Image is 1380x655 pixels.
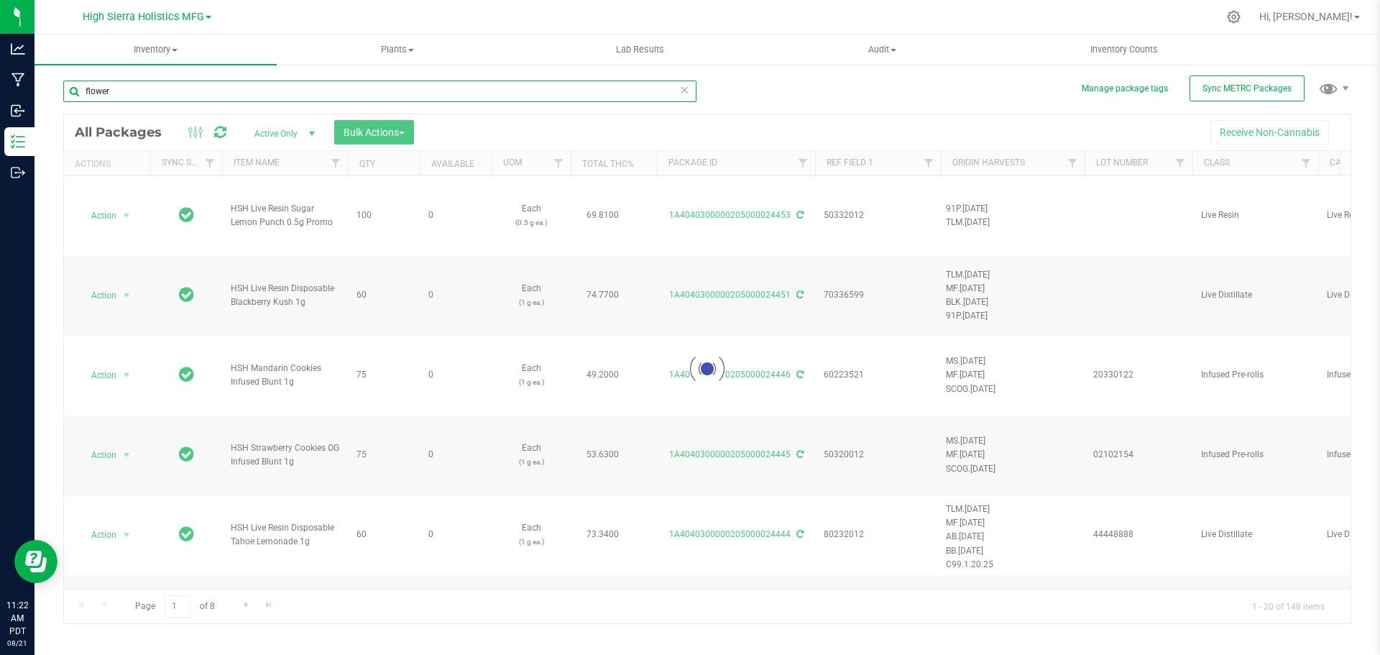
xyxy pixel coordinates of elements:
[83,11,204,23] span: High Sierra Holistics MFG
[1071,43,1177,56] span: Inventory Counts
[519,35,761,65] a: Lab Results
[1225,10,1243,24] div: Manage settings
[6,599,28,638] p: 11:22 AM PDT
[1259,11,1353,22] span: Hi, [PERSON_NAME]!
[1190,75,1305,101] button: Sync METRC Packages
[11,42,25,56] inline-svg: Analytics
[63,81,696,102] input: Search Package ID, Item Name, SKU, Lot or Part Number...
[679,81,689,99] span: Clear
[761,35,1003,65] a: Audit
[762,43,1003,56] span: Audit
[6,638,28,649] p: 08/21
[14,540,57,583] iframe: Resource center
[1003,35,1246,65] a: Inventory Counts
[277,35,519,65] a: Plants
[11,73,25,87] inline-svg: Manufacturing
[34,35,277,65] a: Inventory
[597,43,684,56] span: Lab Results
[277,43,518,56] span: Plants
[1202,83,1292,93] span: Sync METRC Packages
[34,43,277,56] span: Inventory
[11,165,25,180] inline-svg: Outbound
[11,134,25,149] inline-svg: Inventory
[11,104,25,118] inline-svg: Inbound
[1082,83,1168,95] button: Manage package tags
